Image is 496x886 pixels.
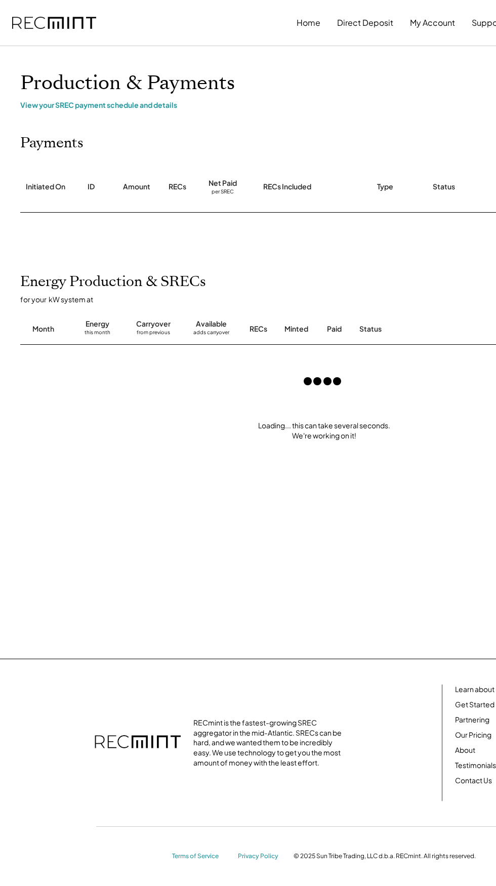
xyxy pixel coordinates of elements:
div: RECs [250,324,267,334]
div: © 2025 Sun Tribe Trading, LLC d.b.a. RECmint. All rights reserved. [294,852,476,860]
a: About [455,745,475,755]
a: Our Pricing [455,730,491,740]
div: Paid [327,324,342,334]
div: adds carryover [193,329,229,339]
div: Energy [86,319,109,329]
div: RECmint is the fastest-growing SREC aggregator in the mid-Atlantic. SRECs can be hard, and we wan... [193,718,345,768]
button: Home [297,13,320,33]
div: RECs [169,182,186,192]
div: Amount [123,182,150,192]
div: per SREC [212,188,234,196]
a: Privacy Policy [238,852,283,861]
div: Initiated On [26,182,65,192]
div: Net Paid [209,178,237,188]
div: from previous [137,329,170,339]
div: RECs Included [263,182,311,192]
a: Partnering [455,715,489,725]
a: Contact Us [455,776,492,786]
div: ID [88,182,95,192]
div: Minted [284,324,308,334]
a: Testimonials [455,760,496,771]
button: Direct Deposit [337,13,393,33]
div: Month [32,324,54,334]
div: Carryover [136,319,171,329]
button: My Account [410,13,455,33]
div: Type [377,182,393,192]
img: recmint-logotype%403x.png [12,17,96,29]
div: Available [196,319,227,329]
a: Get Started [455,700,494,710]
a: Terms of Service [172,852,228,861]
div: Status [433,182,455,192]
h2: Payments [20,135,84,152]
img: recmint-logotype%403x.png [95,725,181,760]
h2: Energy Production & SRECs [20,273,206,291]
div: this month [85,329,110,339]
